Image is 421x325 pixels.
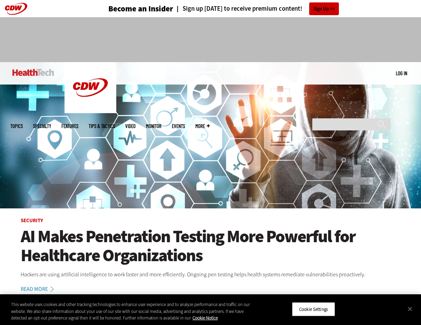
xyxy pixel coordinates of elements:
a: Sign up [DATE] to receive premium content! [173,6,302,12]
a: More information about your privacy [193,315,218,321]
a: Events [172,124,185,129]
div: User menu [396,70,407,77]
span: More [195,124,210,129]
a: MonITor [146,124,161,129]
p: Hackers are using artificial intelligence to work faster and more efficiently. Ongoing pen testin... [21,270,400,279]
a: Tips & Tactics [89,124,115,129]
a: Security [21,217,43,224]
iframe: advertisement [85,24,336,55]
span: Specialty [33,124,51,129]
a: Video [125,124,136,129]
a: Sign Up [309,2,339,15]
h3: Become an Insider [108,5,173,13]
a: CDW [65,108,116,115]
a: Become an Insider [82,5,173,13]
button: Cookie Settings [292,302,335,316]
button: Close [402,301,418,316]
a: Log in [396,70,407,76]
span: Topics [10,124,23,129]
a: Read More [21,286,61,292]
div: This website uses cookies and other tracking technologies to enhance user experience and to analy... [11,301,253,322]
a: AI Makes Penetration Testing More Powerful for Healthcare Organizations [21,227,400,265]
img: Home [65,62,116,113]
a: Features [61,124,78,129]
img: Home [12,69,54,76]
